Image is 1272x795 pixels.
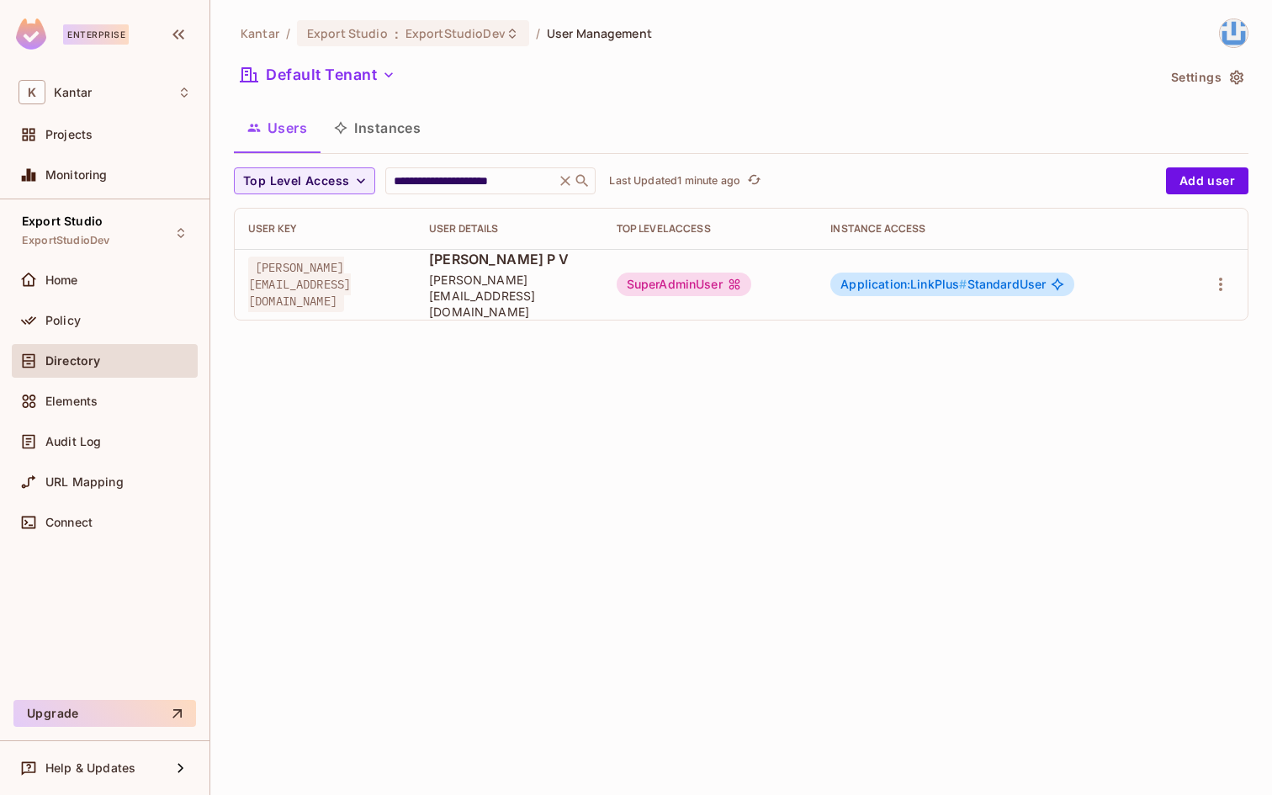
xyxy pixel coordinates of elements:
span: K [19,80,45,104]
span: ExportStudioDev [405,25,506,41]
button: Top Level Access [234,167,375,194]
button: Settings [1164,64,1248,91]
span: Monitoring [45,168,108,182]
div: User Key [248,222,402,236]
span: the active workspace [241,25,279,41]
div: Top Level Access [617,222,804,236]
span: refresh [747,172,761,189]
span: [PERSON_NAME] P V [429,250,590,268]
span: Top Level Access [243,171,349,192]
span: Elements [45,395,98,408]
li: / [536,25,540,41]
div: User Details [429,222,590,236]
span: StandardUser [840,278,1046,291]
span: Connect [45,516,93,529]
span: Directory [45,354,100,368]
span: Application:LinkPlus [840,277,967,291]
span: Audit Log [45,435,101,448]
span: : [394,27,400,40]
span: ExportStudioDev [22,234,109,247]
span: Export Studio [22,215,103,228]
span: # [959,277,967,291]
span: Projects [45,128,93,141]
button: Upgrade [13,700,196,727]
span: URL Mapping [45,475,124,489]
img: ramanesh.pv@kantar.com [1220,19,1248,47]
span: Help & Updates [45,761,135,775]
span: Export Studio [307,25,388,41]
li: / [286,25,290,41]
span: [PERSON_NAME][EMAIL_ADDRESS][DOMAIN_NAME] [248,257,351,312]
span: Click to refresh data [740,171,764,191]
span: User Management [547,25,652,41]
div: SuperAdminUser [617,273,751,296]
button: Users [234,107,321,149]
button: refresh [744,171,764,191]
img: SReyMgAAAABJRU5ErkJggg== [16,19,46,50]
div: Instance Access [830,222,1163,236]
span: Policy [45,314,81,327]
span: Workspace: Kantar [54,86,92,99]
div: Enterprise [63,24,129,45]
button: Default Tenant [234,61,402,88]
span: [PERSON_NAME][EMAIL_ADDRESS][DOMAIN_NAME] [429,272,590,320]
p: Last Updated 1 minute ago [609,174,740,188]
span: Home [45,273,78,287]
button: Add user [1166,167,1248,194]
button: Instances [321,107,434,149]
